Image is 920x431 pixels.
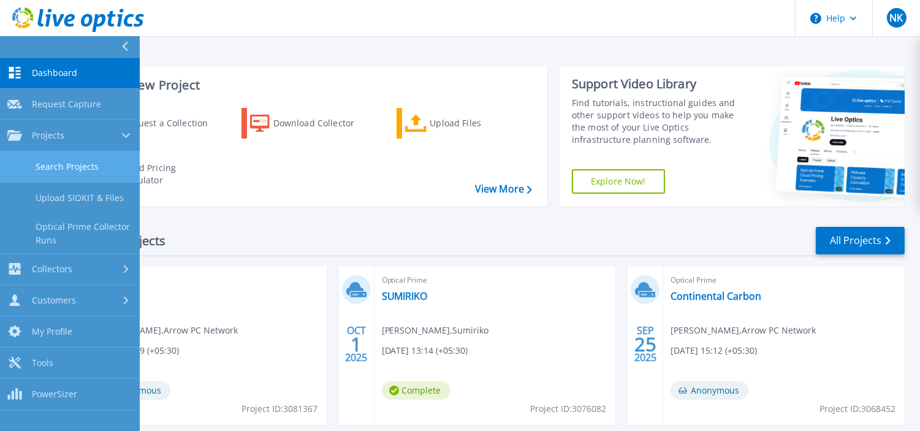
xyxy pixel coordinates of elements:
[397,108,533,139] a: Upload Files
[382,324,489,337] span: [PERSON_NAME] , Sumiriko
[816,227,905,254] a: All Projects
[32,264,72,275] span: Collectors
[671,324,816,337] span: [PERSON_NAME] , Arrow PC Network
[87,159,224,189] a: Cloud Pricing Calculator
[475,183,532,195] a: View More
[382,290,428,302] a: SUMIRIKO
[93,324,238,337] span: [PERSON_NAME] , Arrow PC Network
[32,295,76,306] span: Customers
[32,326,72,337] span: My Profile
[572,76,745,92] div: Support Video Library
[344,322,368,367] div: OCT 2025
[32,67,77,78] span: Dashboard
[671,290,761,302] a: Continental Carbon
[889,13,903,23] span: NK
[819,402,895,416] span: Project ID: 3068452
[382,273,609,287] span: Optical Prime
[671,273,897,287] span: Optical Prime
[32,357,53,368] span: Tools
[32,130,64,141] span: Projects
[430,111,528,135] div: Upload Files
[351,339,362,349] span: 1
[93,273,319,287] span: Optical Prime
[120,162,218,186] div: Cloud Pricing Calculator
[382,344,468,357] span: [DATE] 13:14 (+05:30)
[87,78,531,92] h3: Start a New Project
[671,381,748,400] span: Anonymous
[572,169,665,194] a: Explore Now!
[122,111,220,135] div: Request a Collection
[32,389,77,400] span: PowerSizer
[572,97,745,146] div: Find tutorials, instructional guides and other support videos to help you make the most of your L...
[634,339,656,349] span: 25
[32,99,101,110] span: Request Capture
[241,108,378,139] a: Download Collector
[634,322,657,367] div: SEP 2025
[671,344,757,357] span: [DATE] 15:12 (+05:30)
[530,402,606,416] span: Project ID: 3076082
[241,402,317,416] span: Project ID: 3081367
[382,381,450,400] span: Complete
[87,108,224,139] a: Request a Collection
[273,111,371,135] div: Download Collector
